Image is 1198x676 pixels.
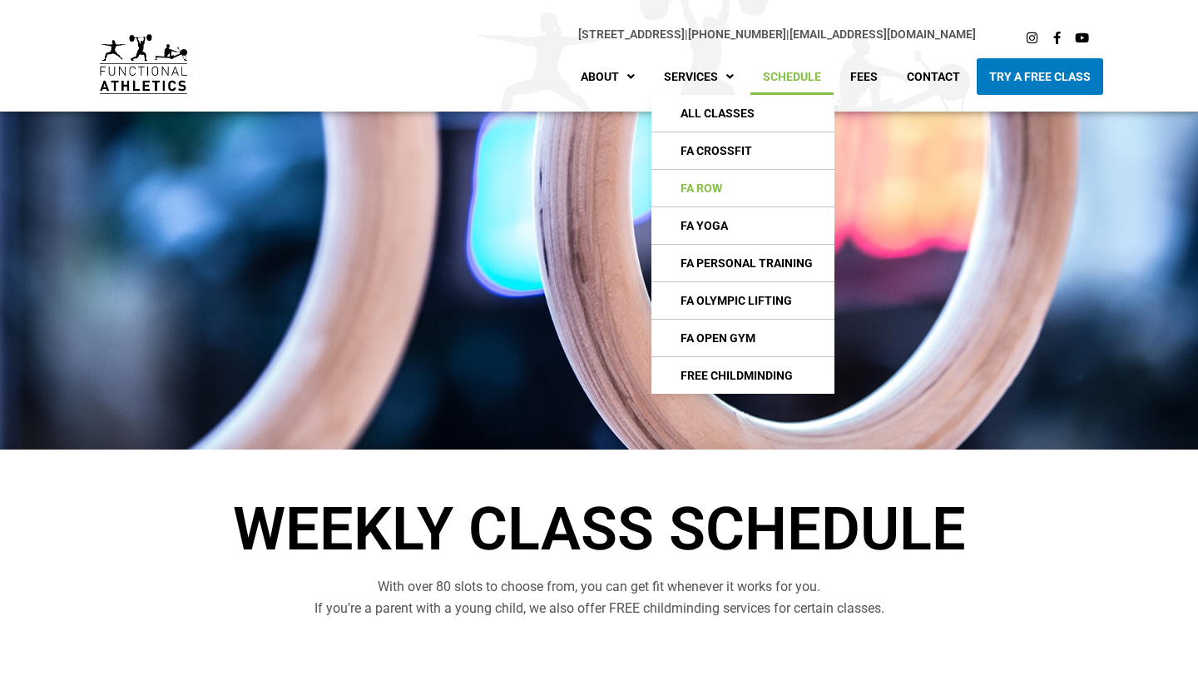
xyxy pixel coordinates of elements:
a: FA Personal Training [651,245,834,281]
p: With over 80 slots to choose from, you can get fit whenever it works for you. If you’re a parent ... [133,576,1065,620]
a: [EMAIL_ADDRESS][DOMAIN_NAME] [790,27,976,41]
span: | [578,27,688,41]
a: Schedule [750,58,834,95]
a: FA Yoga [651,207,834,244]
a: FA Row [651,170,834,206]
a: FA CrossFIt [651,132,834,169]
a: FA Open Gym [651,320,834,356]
a: Contact [894,58,973,95]
a: [STREET_ADDRESS] [578,27,685,41]
a: About [568,58,647,95]
p: | [220,25,975,44]
a: All Classes [651,95,834,132]
a: FA Olympic Lifting [651,282,834,319]
a: Try A Free Class [977,58,1103,95]
img: default-logo [100,34,187,95]
a: [PHONE_NUMBER] [688,27,786,41]
a: Fees [838,58,890,95]
a: Services [651,58,746,95]
a: Free Childminding [651,357,834,394]
h1: Weekly Class Schedule [133,500,1065,559]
